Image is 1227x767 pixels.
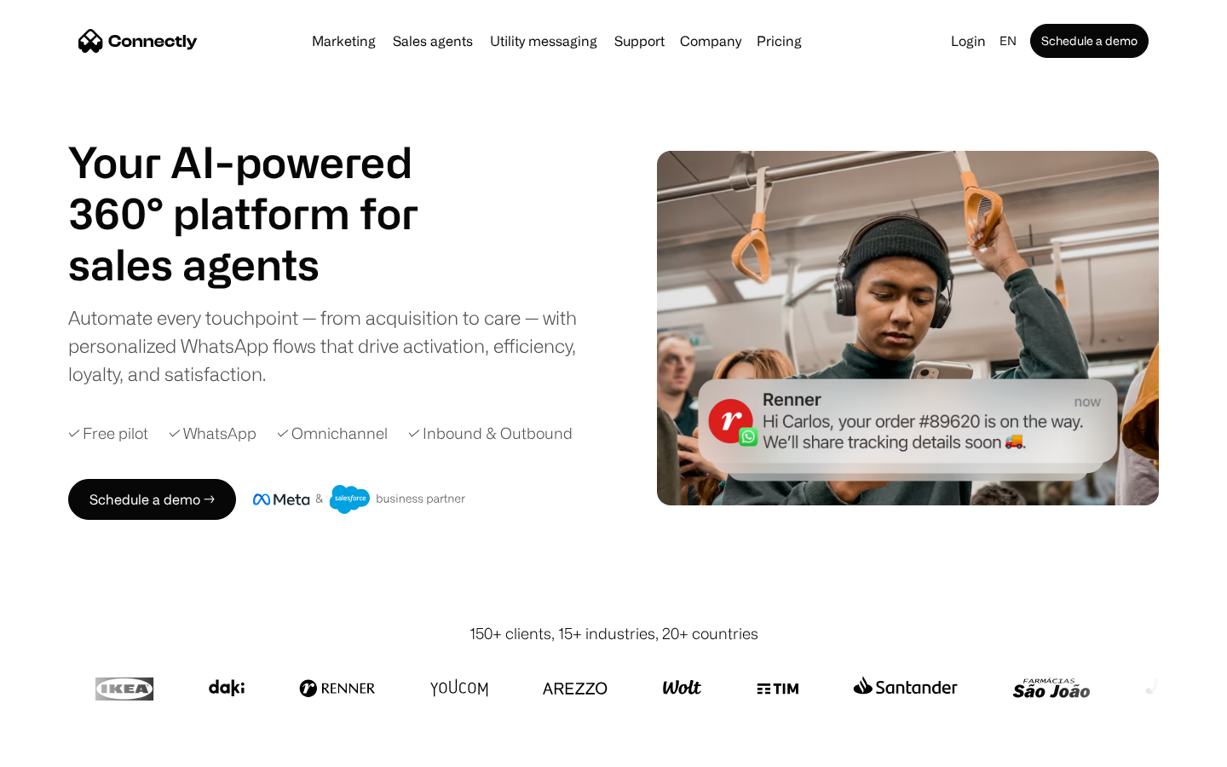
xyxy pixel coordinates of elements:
[750,34,809,48] a: Pricing
[944,29,993,53] a: Login
[68,136,460,239] h1: Your AI-powered 360° platform for
[34,737,102,761] ul: Language list
[169,422,256,445] div: ✓ WhatsApp
[1030,24,1149,58] a: Schedule a demo
[483,34,604,48] a: Utility messaging
[68,239,460,290] h1: sales agents
[17,735,102,761] aside: Language selected: English
[253,485,466,514] img: Meta and Salesforce business partner badge.
[999,29,1017,53] div: en
[680,29,741,53] div: Company
[68,303,605,388] div: Automate every touchpoint — from acquisition to care — with personalized WhatsApp flows that driv...
[68,422,148,445] div: ✓ Free pilot
[305,34,383,48] a: Marketing
[608,34,671,48] a: Support
[386,34,480,48] a: Sales agents
[469,622,758,645] div: 150+ clients, 15+ industries, 20+ countries
[68,479,236,520] a: Schedule a demo →
[408,422,573,445] div: ✓ Inbound & Outbound
[277,422,388,445] div: ✓ Omnichannel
